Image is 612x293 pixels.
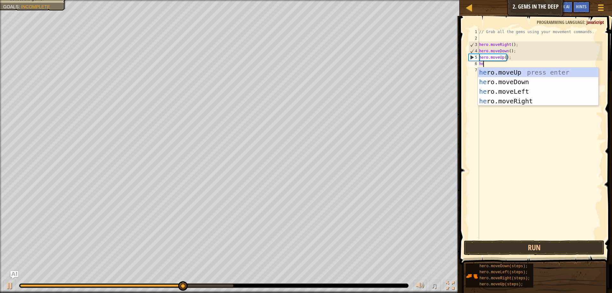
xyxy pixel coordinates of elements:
span: ♫ [431,281,437,290]
button: Ask AI [556,1,573,13]
span: Goals [3,4,18,9]
button: Adjust volume [414,280,426,293]
div: 2 [469,35,479,41]
span: Ask AI [559,4,570,10]
button: Toggle fullscreen [444,280,456,293]
span: hero.moveRight(steps); [479,276,530,281]
button: Ask AI [11,271,18,279]
div: 3 [469,41,479,48]
span: : [18,4,21,9]
div: 1 [469,29,479,35]
div: 4 [469,48,479,54]
span: hero.moveDown(steps); [479,264,528,268]
button: ♫ [430,280,441,293]
span: JavaScript [586,19,604,25]
img: portrait.png [466,270,478,282]
div: 7 [469,67,479,73]
div: 5 [469,54,479,61]
span: hero.moveLeft(steps); [479,270,528,275]
button: Show game menu [593,1,609,16]
span: hero.moveUp(steps); [479,282,523,287]
span: Programming language [537,19,584,25]
span: : [584,19,586,25]
button: Ctrl + P: Play [3,280,16,293]
span: Hints [576,4,586,10]
div: 6 [469,61,479,67]
span: Incomplete [21,4,50,9]
button: Run [464,240,604,255]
